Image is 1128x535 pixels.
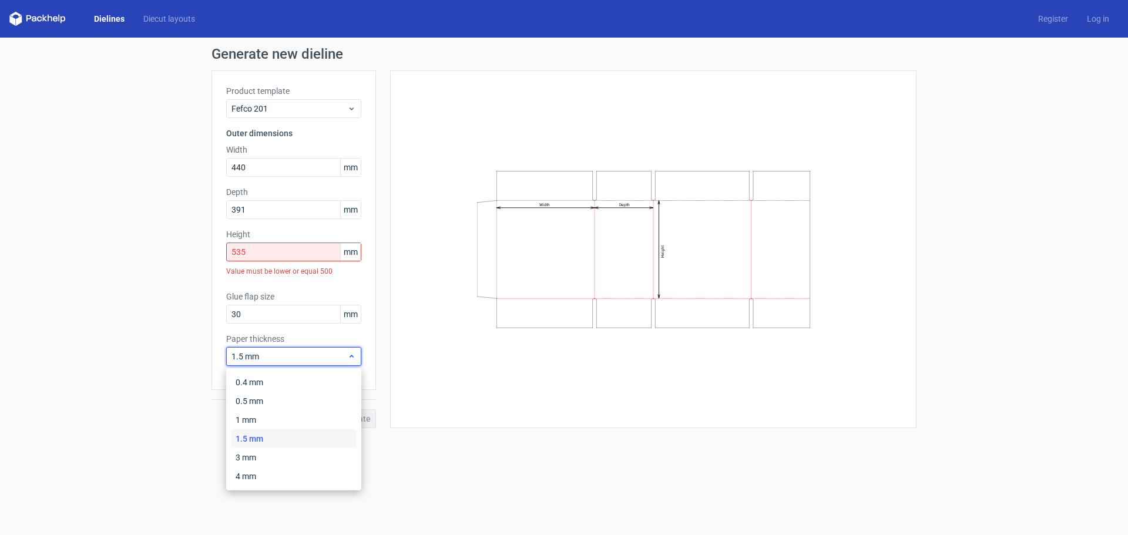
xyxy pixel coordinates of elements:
span: mm [340,305,361,323]
div: 0.5 mm [231,392,357,410]
span: 1.5 mm [231,351,347,362]
div: Value must be lower or equal 500 [226,261,361,281]
div: 1.5 mm [231,429,357,448]
label: Product template [226,85,361,97]
text: Height [660,245,665,258]
h3: Outer dimensions [226,127,361,139]
div: 4 mm [231,467,357,486]
a: Diecut layouts [134,13,204,25]
span: mm [340,201,361,218]
span: mm [340,159,361,176]
div: 3 mm [231,448,357,467]
div: 0.4 mm [231,373,357,392]
text: Width [539,203,550,207]
div: 1 mm [231,410,357,429]
a: Dielines [85,13,134,25]
label: Height [226,228,361,240]
label: Depth [226,186,361,198]
a: Log in [1077,13,1119,25]
span: mm [340,243,361,261]
label: Glue flap size [226,291,361,302]
label: Width [226,144,361,156]
a: Register [1029,13,1077,25]
label: Paper thickness [226,333,361,345]
h1: Generate new dieline [211,47,916,61]
span: Fefco 201 [231,103,347,115]
text: Depth [619,203,630,207]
